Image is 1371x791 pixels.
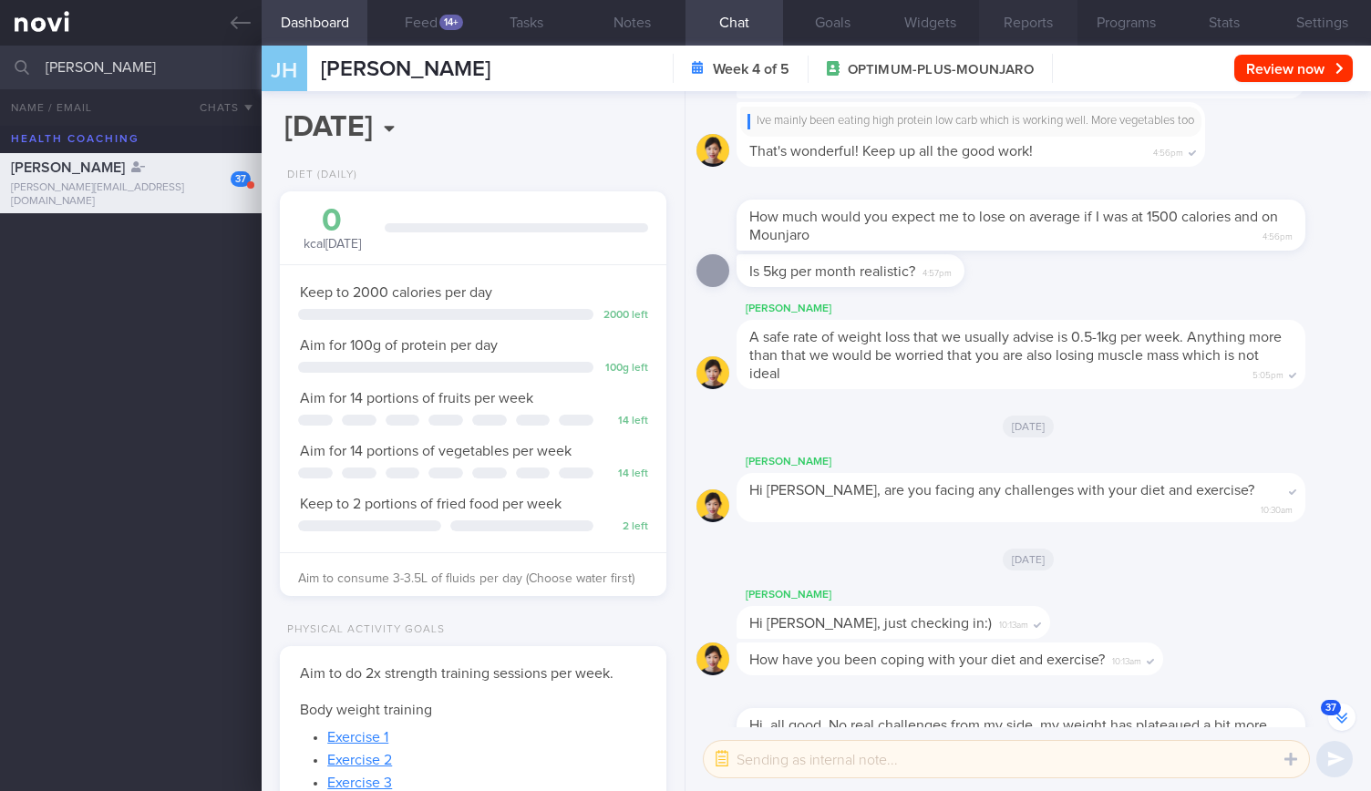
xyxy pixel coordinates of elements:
[713,60,789,78] strong: Week 4 of 5
[923,262,952,280] span: 4:57pm
[749,616,992,631] span: Hi [PERSON_NAME], just checking in:)
[749,718,1267,751] span: Hi, all good. No real challenges from my side, my weight has plateaued a bit more and I’ve been g...
[749,330,1282,381] span: A safe rate of weight loss that we usually advise is 0.5-1kg per week. Anything more than that we...
[1112,651,1141,668] span: 10:13am
[1321,700,1341,715] span: 37
[603,362,648,375] div: 100 g left
[1328,704,1356,731] button: 37
[749,210,1278,242] span: How much would you expect me to lose on average if I was at 1500 calories and on Mounjaro
[300,497,562,511] span: Keep to 2 portions of fried food per week
[300,703,432,717] span: Body weight training
[11,160,125,175] span: [PERSON_NAME]
[327,753,392,767] a: Exercise 2
[603,467,648,481] div: 14 left
[11,181,251,209] div: [PERSON_NAME][EMAIL_ADDRESS][DOMAIN_NAME]
[300,338,498,353] span: Aim for 100g of protein per day
[848,61,1034,79] span: OPTIMUM-PLUS-MOUNJARO
[1003,549,1055,570] span: [DATE]
[280,623,445,637] div: Physical Activity Goals
[737,298,1360,320] div: [PERSON_NAME]
[300,666,613,681] span: Aim to do 2x strength training sessions per week.
[327,730,388,745] a: Exercise 1
[603,415,648,428] div: 14 left
[300,285,492,300] span: Keep to 2000 calories per day
[327,776,392,790] a: Exercise 3
[1003,416,1055,437] span: [DATE]
[298,205,366,237] div: 0
[300,391,533,406] span: Aim for 14 portions of fruits per week
[1153,142,1183,159] span: 4:56pm
[749,483,1254,498] span: Hi [PERSON_NAME], are you facing any challenges with your diet and exercise?
[1252,365,1283,382] span: 5:05pm
[189,89,262,126] button: Chats
[749,144,1033,159] span: That's wonderful! Keep up all the good work!
[737,451,1360,473] div: [PERSON_NAME]
[747,114,1194,128] div: Ive mainly been eating high protein low carb which is working well. More vegetables too
[999,614,1028,632] span: 10:13am
[749,652,1105,667] span: How have you been coping with your diet and exercise?
[231,171,251,187] div: 37
[749,264,915,279] span: Is 5kg per month realistic?
[603,520,648,534] div: 2 left
[321,58,490,80] span: [PERSON_NAME]
[300,444,572,458] span: Aim for 14 portions of vegetables per week
[737,584,1105,606] div: [PERSON_NAME]
[1261,499,1293,517] span: 10:30am
[298,205,366,253] div: kcal [DATE]
[251,35,319,105] div: JH
[280,169,357,182] div: Diet (Daily)
[439,15,463,30] div: 14+
[603,309,648,323] div: 2000 left
[298,572,634,585] span: Aim to consume 3-3.5L of fluids per day (Choose water first)
[1263,226,1293,243] span: 4:56pm
[1234,55,1353,82] button: Review now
